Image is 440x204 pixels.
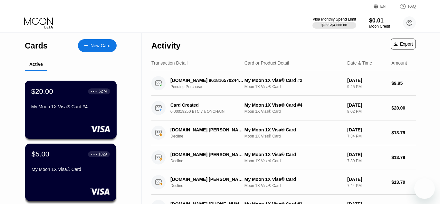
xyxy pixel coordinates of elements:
div: $0.01Moon Credit [369,17,390,29]
div: ● ● ● ● [91,153,97,155]
div: $5.00 [32,150,49,158]
div: Card Created [170,102,244,108]
div: [DATE] [347,102,386,108]
div: $20.00 [391,105,416,111]
div: 0.00019250 BTC via ONCHAIN [170,109,250,114]
div: 6274 [99,89,107,93]
div: Pending Purchase [170,84,250,89]
div: Moon 1X Visa® Card [244,134,342,138]
div: My Moon 1X Visa® Card [32,167,110,172]
div: Active [29,62,43,67]
div: 7:39 PM [347,159,386,163]
div: [DATE] [347,127,386,132]
div: FAQ [408,4,416,9]
div: [DOMAIN_NAME] [PERSON_NAME] HKDeclineMy Moon 1X Visa® CardMoon 1X Visa® Card[DATE]7:34 PM$13.79 [151,120,416,145]
div: Visa Monthly Spend Limit [312,17,356,22]
div: $9.95 [391,81,416,86]
div: $20.00● ● ● ●6274My Moon 1X Visa® Card #4 [25,81,116,138]
div: FAQ [393,3,416,10]
div: 8:02 PM [347,109,386,114]
div: Moon 1X Visa® Card [244,84,342,89]
div: [DOMAIN_NAME] [PERSON_NAME] HKDeclineMy Moon 1X Visa® CardMoon 1X Visa® Card[DATE]7:39 PM$13.79 [151,145,416,170]
div: My Moon 1X Visa® Card #4 [31,104,110,109]
div: Moon 1X Visa® Card [244,109,342,114]
div: $20.00 [31,87,53,95]
iframe: Button to launch messaging window [414,178,435,199]
div: Export [391,39,416,49]
div: Card or Product Detail [244,60,289,66]
div: New Card [78,39,117,52]
div: $0.01 [369,17,390,24]
div: My Moon 1X Visa® Card [244,127,342,132]
div: $13.79 [391,155,416,160]
div: Decline [170,183,250,188]
div: 9:45 PM [347,84,386,89]
div: [DOMAIN_NAME] [PERSON_NAME] HK [170,152,244,157]
div: 7:34 PM [347,134,386,138]
div: Moon 1X Visa® Card [244,183,342,188]
div: [DATE] [347,177,386,182]
div: Date & Time [347,60,372,66]
div: [DOMAIN_NAME] [PERSON_NAME] HK [170,127,244,132]
div: Card Created0.00019250 BTC via ONCHAINMy Moon 1X Visa® Card #4Moon 1X Visa® Card[DATE]8:02 PM$20.00 [151,96,416,120]
div: Cards [25,41,48,50]
div: [DATE] [347,152,386,157]
div: [DATE] [347,78,386,83]
div: [DOMAIN_NAME] [PERSON_NAME] HKDeclineMy Moon 1X Visa® CardMoon 1X Visa® Card[DATE]7:44 PM$13.79 [151,170,416,195]
div: Export [394,41,413,47]
div: [DOMAIN_NAME] 8618165702446HKPending PurchaseMy Moon 1X Visa® Card #2Moon 1X Visa® Card[DATE]9:45... [151,71,416,96]
div: New Card [91,43,110,49]
div: My Moon 1X Visa® Card #2 [244,78,342,83]
div: Visa Monthly Spend Limit$9.95/$4,000.00 [312,17,356,29]
div: $13.79 [391,180,416,185]
div: 1829 [98,152,107,156]
div: EN [374,3,393,10]
div: $13.79 [391,130,416,135]
div: Moon Credit [369,24,390,29]
div: Decline [170,159,250,163]
div: 7:44 PM [347,183,386,188]
div: Activity [151,41,180,50]
div: $9.95 / $4,000.00 [321,23,347,27]
div: Transaction Detail [151,60,187,66]
div: $5.00● ● ● ●1829My Moon 1X Visa® Card [25,144,116,201]
div: Decline [170,134,250,138]
div: [DOMAIN_NAME] [PERSON_NAME] HK [170,177,244,182]
div: Moon 1X Visa® Card [244,159,342,163]
div: EN [380,4,386,9]
div: ● ● ● ● [91,90,98,92]
div: My Moon 1X Visa® Card #4 [244,102,342,108]
div: My Moon 1X Visa® Card [244,177,342,182]
div: Amount [391,60,407,66]
div: My Moon 1X Visa® Card [244,152,342,157]
div: [DOMAIN_NAME] 8618165702446HK [170,78,244,83]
